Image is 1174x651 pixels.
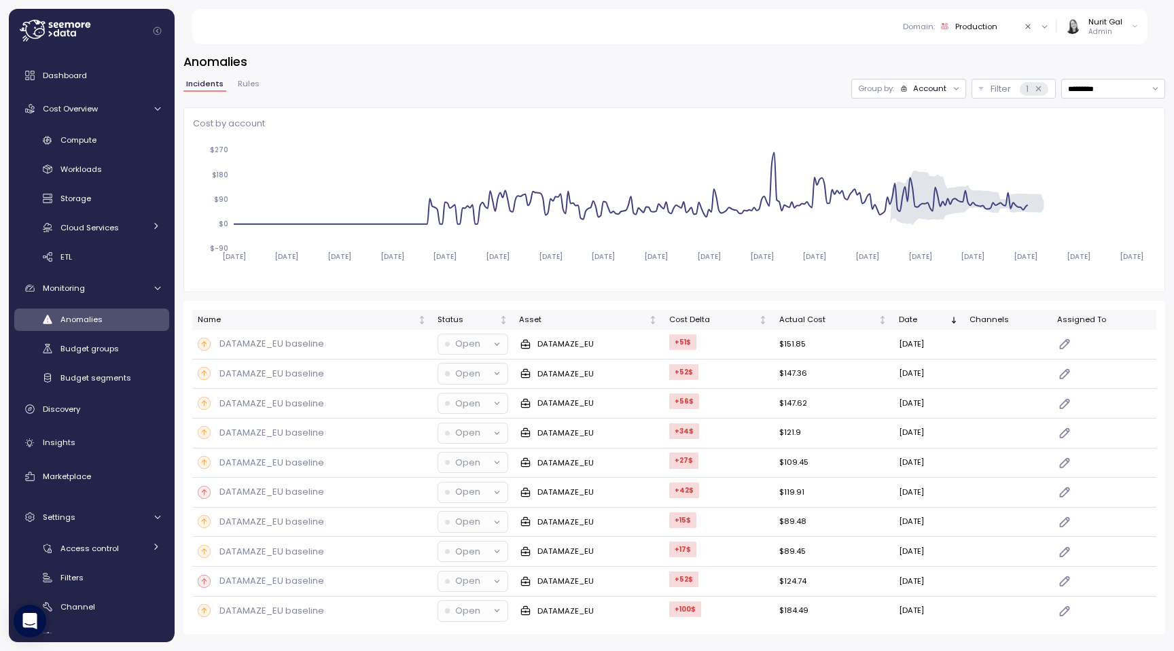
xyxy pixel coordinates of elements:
p: DATAMAZE_EU [537,338,594,349]
p: Domain : [903,21,935,32]
td: $89.45 [774,537,893,567]
span: Budget segments [60,372,131,383]
div: Filter1 [972,79,1056,99]
div: Channels [970,314,1046,326]
span: Cost Overview [43,103,98,114]
span: Insights [43,437,75,448]
button: Open [438,601,508,620]
div: +17 $ [669,542,696,557]
div: +52 $ [669,571,698,587]
p: DATAMAZE_EU [537,576,594,586]
div: Not sorted [499,315,508,325]
tspan: [DATE] [327,251,351,260]
th: Cost DeltaNot sorted [664,310,774,330]
p: DATAMAZE_EU baseline [219,367,324,381]
tspan: [DATE] [486,251,510,260]
td: $124.74 [774,567,893,597]
p: Group by: [858,83,894,94]
span: Access control [60,543,119,554]
img: ACg8ocIVugc3DtI--ID6pffOeA5XcvoqExjdOmyrlhjOptQpqjom7zQ=s96-c [1065,19,1080,33]
a: Cloud Services [14,216,169,239]
p: DATAMAZE_EU [537,427,594,438]
span: Incidents [186,80,224,88]
td: $184.49 [774,597,893,626]
tspan: [DATE] [433,251,457,260]
tspan: [DATE] [591,251,615,260]
button: Open [438,571,508,591]
tspan: [DATE] [221,251,245,260]
p: Filter [991,82,1011,96]
p: DATAMAZE_EU baseline [219,337,324,351]
tspan: [DATE] [380,251,404,260]
span: Preferences [60,631,107,641]
button: Open [438,334,508,354]
p: 1 [1026,82,1029,96]
h3: Anomalies [183,53,1165,70]
td: [DATE] [893,478,965,508]
td: [DATE] [893,448,965,478]
button: Open [438,482,508,502]
p: DATAMAZE_EU baseline [219,426,324,440]
a: Storage [14,188,169,210]
div: Not sorted [878,315,887,325]
p: DATAMAZE_EU baseline [219,397,324,410]
span: Cloud Services [60,222,119,233]
tspan: $-90 [210,244,228,253]
p: DATAMAZE_EU [537,457,594,468]
div: Date [899,314,948,326]
a: Access control [14,538,169,560]
td: [DATE] [893,508,965,538]
div: Production [955,21,997,32]
p: DATAMAZE_EU baseline [219,515,324,529]
div: Cost Delta [669,314,757,326]
th: DateSorted descending [893,310,965,330]
span: Budget groups [60,343,119,354]
tspan: [DATE] [697,251,721,260]
span: Marketplace [43,471,91,482]
td: $121.9 [774,419,893,448]
div: Status [438,314,497,326]
a: Settings [14,504,169,531]
a: Monitoring [14,275,169,302]
div: Open Intercom Messenger [14,605,46,637]
div: Account [913,83,946,94]
tspan: [DATE] [274,251,298,260]
p: Open [455,515,480,529]
th: StatusNot sorted [432,310,514,330]
div: +100 $ [669,601,701,617]
td: $151.85 [774,330,893,359]
a: Marketplace [14,463,169,490]
th: NameNot sorted [192,310,432,330]
p: Open [455,337,480,351]
button: Clear value [1022,20,1035,33]
button: Open [438,364,508,383]
span: Anomalies [60,314,103,325]
tspan: [DATE] [1067,251,1090,260]
p: DATAMAZE_EU [537,605,594,616]
p: DATAMAZE_EU baseline [219,545,324,559]
td: [DATE] [893,567,965,597]
a: Preferences [14,624,169,647]
div: +51 $ [669,334,696,350]
div: Sorted descending [949,315,959,325]
a: Budget segments [14,366,169,389]
span: Channel [60,601,95,612]
th: Actual CostNot sorted [774,310,893,330]
td: [DATE] [893,537,965,567]
tspan: [DATE] [644,251,668,260]
span: Rules [238,80,260,88]
span: Compute [60,135,96,145]
span: Dashboard [43,70,87,81]
a: Dashboard [14,62,169,89]
span: Workloads [60,164,102,175]
p: DATAMAZE_EU [537,398,594,408]
p: DATAMAZE_EU baseline [219,604,324,618]
div: Nurit Gal [1088,16,1122,27]
tspan: $180 [212,170,228,179]
tspan: [DATE] [855,251,879,260]
p: Open [455,397,480,410]
th: AssetNot sorted [514,310,664,330]
td: [DATE] [893,419,965,448]
button: Collapse navigation [149,26,166,36]
div: +34 $ [669,423,699,439]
